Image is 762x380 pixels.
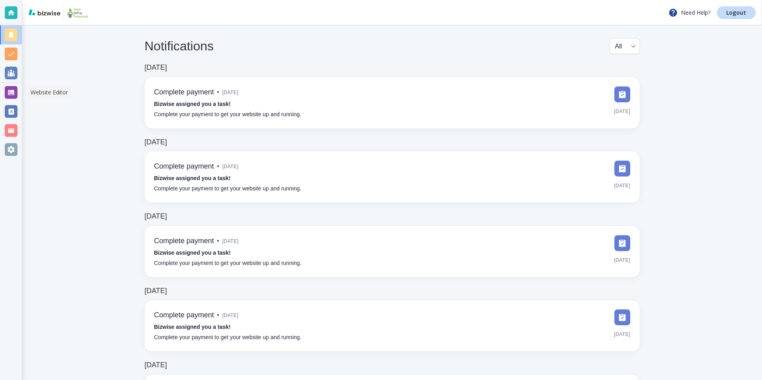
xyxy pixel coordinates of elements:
h6: [DATE] [144,287,167,296]
p: Website Editor [31,88,68,96]
a: Complete payment•[DATE]Bizwise assigned you a task!Complete your payment to get your website up a... [144,300,640,351]
a: Complete payment•[DATE]Bizwise assigned you a task!Complete your payment to get your website up a... [144,151,640,203]
span: [DATE] [222,235,239,247]
p: • [217,88,219,97]
h6: Complete payment [154,88,214,97]
span: [DATE] [222,86,239,98]
h6: Complete payment [154,311,214,320]
p: Logout [726,10,746,15]
p: Complete your payment to get your website up and running. [154,184,301,193]
span: [DATE] [222,309,239,321]
img: DashboardSidebarTasks.svg [614,161,630,177]
span: [DATE] [222,161,239,173]
p: • [217,237,219,246]
strong: Bizwise assigned you a task! [154,324,231,330]
p: • [217,162,219,171]
h6: Complete payment [154,162,214,171]
img: DashboardSidebarTasks.svg [614,86,630,102]
span: [DATE] [614,254,630,266]
a: Complete payment•[DATE]Bizwise assigned you a task!Complete your payment to get your website up a... [144,77,640,129]
p: • [217,311,219,320]
span: [DATE] [614,180,630,192]
span: [DATE] [614,328,630,340]
p: Need Help? [668,8,710,17]
strong: Bizwise assigned you a task! [154,101,231,107]
img: bizwise [29,9,60,15]
h6: [DATE] [144,63,167,72]
a: Logout [717,6,756,19]
img: DashboardSidebarTasks.svg [614,309,630,325]
h6: [DATE] [144,361,167,370]
img: DashboardSidebarTasks.svg [614,235,630,251]
p: Complete your payment to get your website up and running. [154,110,301,119]
img: Unique Staffing Professionals [67,6,88,19]
strong: Bizwise assigned you a task! [154,175,231,181]
p: Complete your payment to get your website up and running. [154,259,301,268]
h6: [DATE] [144,212,167,221]
strong: Bizwise assigned you a task! [154,249,231,256]
p: Complete your payment to get your website up and running. [154,333,301,342]
h6: [DATE] [144,138,167,147]
div: All [615,38,635,54]
span: [DATE] [614,106,630,117]
a: Complete payment•[DATE]Bizwise assigned you a task!Complete your payment to get your website up a... [144,226,640,277]
h4: Notifications [144,38,214,54]
h6: Complete payment [154,237,214,246]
